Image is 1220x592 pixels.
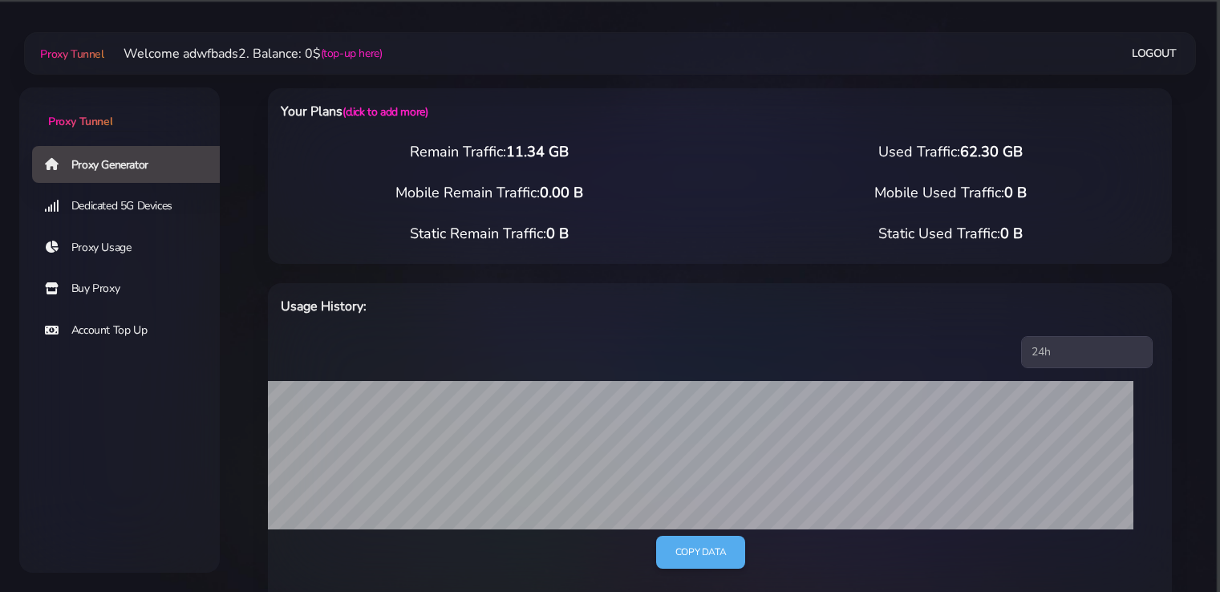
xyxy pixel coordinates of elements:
a: (click to add more) [342,104,428,120]
a: Proxy Tunnel [37,41,103,67]
a: Proxy Tunnel [19,87,220,130]
a: Proxy Generator [32,146,233,183]
a: Proxy Usage [32,229,233,266]
span: 0.00 B [540,183,583,202]
span: Proxy Tunnel [48,114,112,129]
a: Dedicated 5G Devices [32,188,233,225]
iframe: Webchat Widget [1128,500,1200,572]
a: Account Top Up [32,312,233,349]
span: Proxy Tunnel [40,47,103,62]
div: Remain Traffic: [258,141,720,163]
span: 0 B [1004,183,1027,202]
span: 0 B [546,224,569,243]
span: 62.30 GB [960,142,1023,161]
h6: Usage History: [281,296,785,317]
a: Logout [1132,39,1177,68]
h6: Your Plans [281,101,785,122]
span: 0 B [1000,224,1023,243]
div: Static Remain Traffic: [258,223,720,245]
li: Welcome adwfbads2. Balance: 0$ [104,44,383,63]
div: Static Used Traffic: [720,223,1182,245]
a: Copy data [656,536,745,569]
span: 11.34 GB [506,142,569,161]
a: (top-up here) [321,45,383,62]
div: Used Traffic: [720,141,1182,163]
a: Buy Proxy [32,270,233,307]
div: Mobile Used Traffic: [720,182,1182,204]
div: Mobile Remain Traffic: [258,182,720,204]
